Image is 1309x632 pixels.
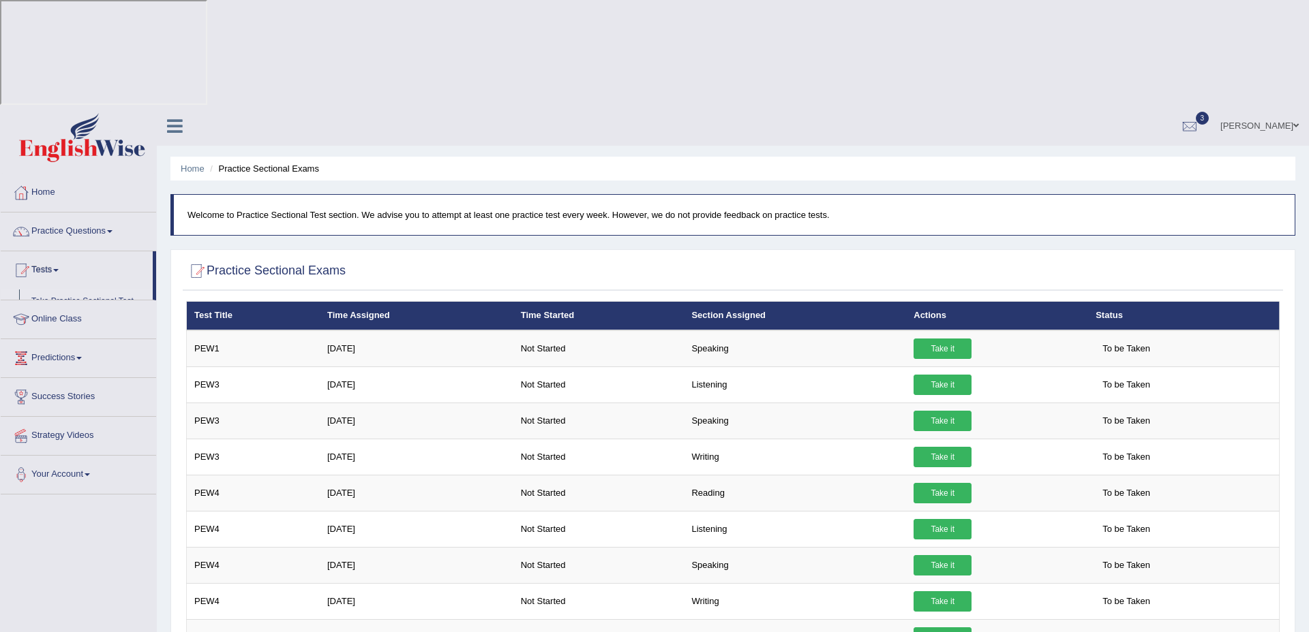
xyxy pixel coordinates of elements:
td: Listening [684,366,906,402]
td: [DATE] [320,583,513,619]
span: To be Taken [1096,519,1157,539]
a: Practice Questions [1,212,156,247]
td: PEW3 [187,402,320,439]
td: Listening [684,511,906,547]
h2: Practice Sectional Exams [186,261,346,281]
td: Writing [684,583,906,619]
td: [DATE] [320,475,513,511]
a: Take it [914,411,972,431]
td: Not Started [513,366,684,402]
td: Not Started [513,511,684,547]
td: Not Started [513,402,684,439]
td: PEW4 [187,583,320,619]
td: [DATE] [320,330,513,367]
span: To be Taken [1096,375,1157,395]
span: To be Taken [1096,555,1157,575]
a: Take it [914,375,972,395]
th: Time Assigned [320,302,513,330]
td: PEW4 [187,475,320,511]
td: [DATE] [320,511,513,547]
span: To be Taken [1096,338,1157,359]
a: 3 [1169,106,1210,142]
td: Not Started [513,475,684,511]
a: Tests [1,251,153,285]
li: Practice Sectional Exams [207,162,319,175]
td: Not Started [513,583,684,619]
td: [DATE] [320,366,513,402]
td: PEW4 [187,547,320,583]
a: Predictions [1,339,156,373]
th: Time Started [513,302,684,330]
td: PEW1 [187,330,320,367]
a: Take it [914,591,972,612]
td: PEW3 [187,366,320,402]
a: Take it [914,338,972,359]
a: Take Practice Sectional Test [25,289,153,314]
td: [DATE] [320,439,513,475]
td: PEW4 [187,511,320,547]
a: Take it [914,519,972,539]
td: Speaking [684,402,906,439]
th: Status [1088,302,1279,330]
span: 3 [1196,112,1209,125]
p: Welcome to Practice Sectional Test section. We advise you to attempt at least one practice test e... [187,208,1281,221]
a: Online Class [1,300,156,334]
span: To be Taken [1096,591,1157,612]
td: Speaking [684,547,906,583]
td: PEW3 [187,439,320,475]
td: [DATE] [320,547,513,583]
th: Actions [906,302,1088,330]
td: Speaking [684,330,906,367]
a: Home [181,163,205,174]
td: Not Started [513,439,684,475]
a: [PERSON_NAME] [1210,106,1309,142]
a: Home [1,174,156,208]
a: Take it [914,483,972,503]
a: Strategy Videos [1,417,156,451]
span: To be Taken [1096,483,1157,503]
td: Not Started [513,330,684,367]
a: Success Stories [1,378,156,412]
td: Reading [684,475,906,511]
td: [DATE] [320,402,513,439]
a: Your Account [1,456,156,490]
a: Take it [914,555,972,575]
td: Not Started [513,547,684,583]
a: Take it [914,447,972,467]
th: Section Assigned [684,302,906,330]
th: Test Title [187,302,320,330]
span: To be Taken [1096,411,1157,431]
td: Writing [684,439,906,475]
span: To be Taken [1096,447,1157,467]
